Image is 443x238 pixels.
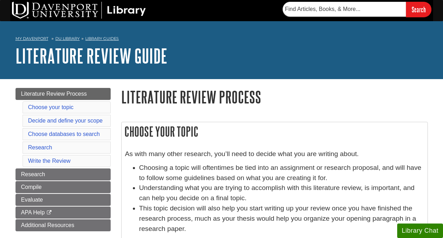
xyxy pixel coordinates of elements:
a: Literature Review Process [16,88,111,100]
span: Literature Review Process [21,91,87,97]
a: DU Library [55,36,80,41]
li: Choosing a topic will oftentimes be tied into an assignment or research proposal, and will have t... [139,163,424,183]
button: Library Chat [397,224,443,238]
i: This link opens in a new window [46,210,52,215]
p: As with many other research, you’ll need to decide what you are writing about. [125,149,424,159]
a: Choose your topic [28,104,74,110]
input: Find Articles, Books, & More... [283,2,406,17]
li: Understanding what you are trying to accomplish with this literature review, is important, and ca... [139,183,424,203]
a: Research [28,144,52,150]
form: Searches DU Library's articles, books, and more [283,2,431,17]
span: Compile [21,184,42,190]
a: Literature Review Guide [16,45,167,67]
span: APA Help [21,209,45,215]
a: Evaluate [16,194,111,206]
h1: Literature Review Process [121,88,428,106]
a: Library Guides [85,36,119,41]
li: This topic decision will also help you start writing up your review once you have finished the re... [139,203,424,234]
a: APA Help [16,207,111,219]
a: Research [16,168,111,180]
a: Decide and define your scope [28,118,103,124]
span: Additional Resources [21,222,74,228]
a: Write the Review [28,158,71,164]
span: Research [21,171,45,177]
a: Additional Resources [16,219,111,231]
img: DU Library [12,2,146,19]
span: Evaluate [21,197,43,203]
a: My Davenport [16,36,48,42]
nav: breadcrumb [16,34,428,45]
a: Choose databases to search [28,131,100,137]
h2: Choose your topic [122,122,427,141]
a: Compile [16,181,111,193]
input: Search [406,2,431,17]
